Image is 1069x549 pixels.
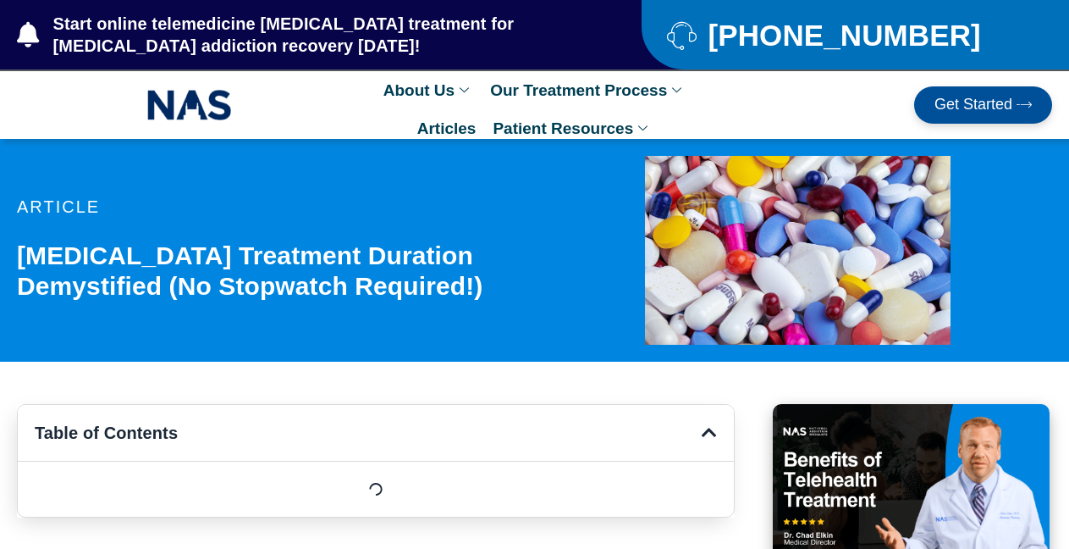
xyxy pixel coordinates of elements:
[482,71,694,109] a: Our Treatment Process
[934,97,1012,114] span: Get Started
[914,86,1052,124] a: Get Started
[35,422,702,444] h4: Table of Contents
[49,13,574,57] span: Start online telemedicine [MEDICAL_DATA] treatment for [MEDICAL_DATA] addiction recovery [DATE]!
[645,156,951,345] img: how long does suboxone treatment last
[375,71,482,109] a: About Us
[667,20,1027,50] a: [PHONE_NUMBER]
[17,198,543,215] p: article
[702,424,717,441] div: Close table of contents
[147,86,232,125] img: NAS_email_signature-removebg-preview.png
[484,109,660,147] a: Patient Resources
[17,241,543,302] h1: [MEDICAL_DATA] Treatment Duration Demystified (No Stopwatch Required!)
[409,109,485,147] a: Articles
[17,13,574,57] a: Start online telemedicine [MEDICAL_DATA] treatment for [MEDICAL_DATA] addiction recovery [DATE]!
[704,25,981,46] span: [PHONE_NUMBER]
